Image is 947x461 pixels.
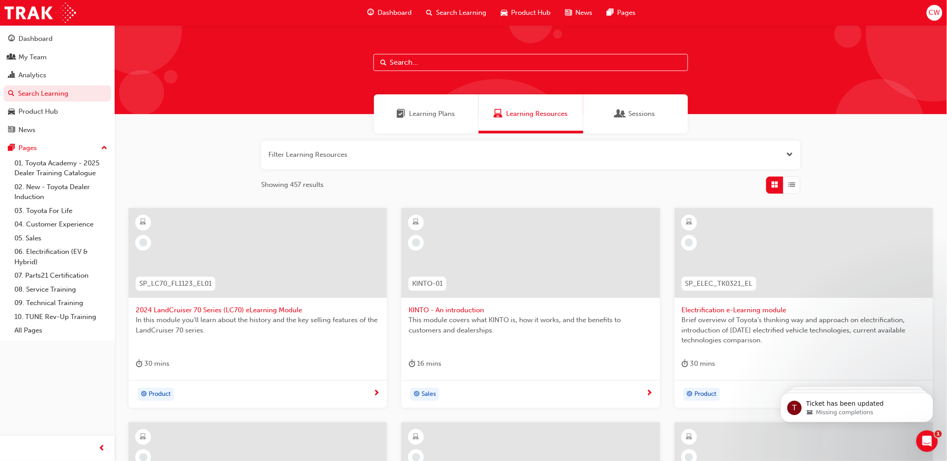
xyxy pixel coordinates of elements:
a: Search Learning [4,85,111,102]
span: Product [695,389,717,399]
span: News [575,8,592,18]
a: Dashboard [4,31,111,47]
span: prev-icon [99,443,106,454]
div: 16 mins [409,358,441,369]
span: learningResourceType_ELEARNING-icon [413,431,419,443]
span: search-icon [426,7,432,18]
span: Search Learning [436,8,486,18]
a: 08. Service Training [11,283,111,297]
span: Showing 457 results [261,180,324,190]
button: CW [927,5,943,21]
span: List [789,180,796,190]
iframe: Intercom live chat [916,430,938,452]
a: Product Hub [4,103,111,120]
span: Learning Plans [397,109,406,119]
a: KINTO-01KINTO - An introductionThis module covers what KINTO is, how it works, and the benefits t... [401,208,660,408]
a: SessionsSessions [583,94,688,133]
div: Product Hub [18,106,58,117]
span: Product [149,389,171,399]
span: Sessions [616,109,625,119]
span: Pages [617,8,636,18]
span: news-icon [565,7,572,18]
a: SP_LC70_FL1123_EL012024 LandCruiser 70 Series (LC70) eLearning ModuleIn this module you'll learn ... [129,208,387,408]
iframe: Intercom notifications message [767,374,947,437]
a: Learning PlansLearning Plans [374,94,479,133]
span: search-icon [8,90,14,98]
a: My Team [4,49,111,66]
span: target-icon [141,389,147,400]
span: duration-icon [136,358,142,369]
span: learningResourceType_ELEARNING-icon [686,217,692,228]
span: learningResourceType_ELEARNING-icon [140,431,147,443]
a: 06. Electrification (EV & Hybrid) [11,245,111,269]
a: 07. Parts21 Certification [11,269,111,283]
span: Learning Resources [506,109,568,119]
a: search-iconSearch Learning [419,4,494,22]
span: SP_LC70_FL1123_EL01 [139,279,212,289]
div: 30 mins [136,358,169,369]
span: next-icon [373,390,380,398]
span: learningRecordVerb_NONE-icon [685,239,693,247]
span: people-icon [8,53,15,62]
a: 05. Sales [11,231,111,245]
span: Electrification e-Learning module [682,305,926,315]
span: Search [380,58,387,68]
div: News [18,125,36,135]
a: car-iconProduct Hub [494,4,558,22]
span: learningRecordVerb_NONE-icon [139,239,147,247]
a: Learning ResourcesLearning Resources [479,94,583,133]
a: 01. Toyota Academy - 2025 Dealer Training Catalogue [11,156,111,180]
a: 09. Technical Training [11,296,111,310]
span: Sales [422,389,436,399]
span: Learning Resources [494,109,502,119]
a: 04. Customer Experience [11,217,111,231]
span: learningRecordVerb_NONE-icon [412,239,420,247]
span: learningResourceType_ELEARNING-icon [413,217,419,228]
span: In this module you'll learn about the history and the key selling features of the LandCruiser 70 ... [136,315,380,335]
button: Pages [4,140,111,156]
a: 10. TUNE Rev-Up Training [11,310,111,324]
span: target-icon [413,389,420,400]
span: KINTO-01 [412,279,443,289]
span: Grid [772,180,778,190]
span: guage-icon [367,7,374,18]
span: pages-icon [8,144,15,152]
span: duration-icon [682,358,689,369]
span: Learning Plans [409,109,455,119]
a: News [4,122,111,138]
span: pages-icon [607,7,614,18]
div: Analytics [18,70,46,80]
span: duration-icon [409,358,415,369]
a: All Pages [11,324,111,337]
span: Dashboard [378,8,412,18]
a: guage-iconDashboard [360,4,419,22]
span: SP_ELEC_TK0321_EL [685,279,753,289]
a: Analytics [4,67,111,84]
span: KINTO - An introduction [409,305,653,315]
img: Trak [4,3,76,23]
span: Product Hub [511,8,551,18]
span: car-icon [8,108,15,116]
span: guage-icon [8,35,15,43]
span: chart-icon [8,71,15,80]
button: DashboardMy TeamAnalyticsSearch LearningProduct HubNews [4,29,111,140]
span: This module covers what KINTO is, how it works, and the benefits to customers and dealerships. [409,315,653,335]
div: 30 mins [682,358,716,369]
a: pages-iconPages [600,4,643,22]
span: news-icon [8,126,15,134]
span: car-icon [501,7,507,18]
span: Brief overview of Toyota’s thinking way and approach on electrification, introduction of [DATE] e... [682,315,926,346]
span: 1 [935,430,942,438]
span: CW [929,8,940,18]
a: news-iconNews [558,4,600,22]
span: learningResourceType_ELEARNING-icon [686,431,692,443]
button: Open the filter [787,150,793,160]
span: next-icon [646,390,653,398]
div: Pages [18,143,37,153]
